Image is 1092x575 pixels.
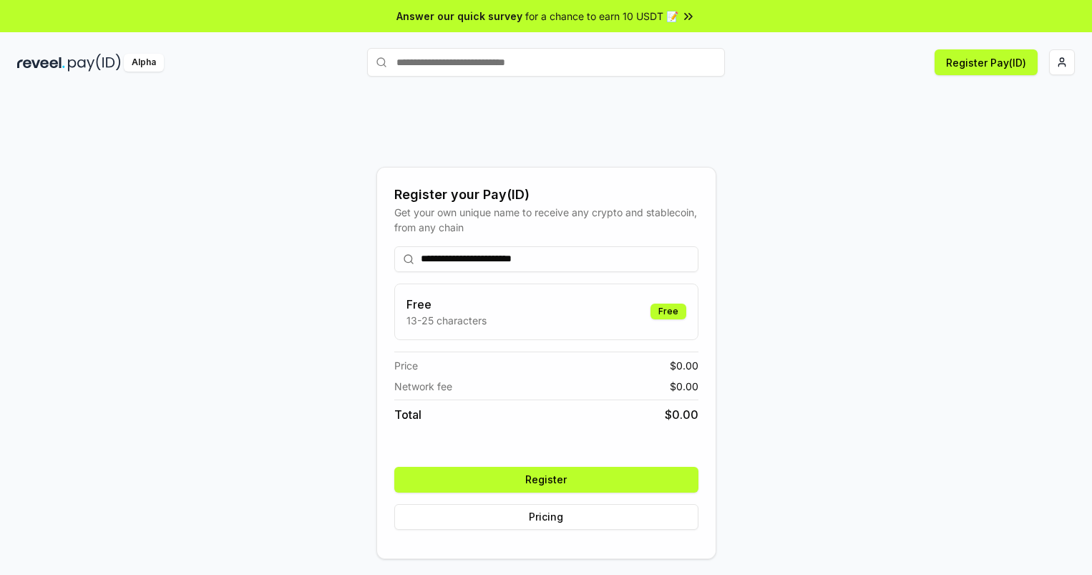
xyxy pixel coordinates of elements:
[394,504,698,530] button: Pricing
[670,379,698,394] span: $ 0.00
[68,54,121,72] img: pay_id
[394,358,418,373] span: Price
[406,313,487,328] p: 13-25 characters
[665,406,698,423] span: $ 0.00
[670,358,698,373] span: $ 0.00
[406,296,487,313] h3: Free
[650,304,686,319] div: Free
[394,406,421,423] span: Total
[935,49,1038,75] button: Register Pay(ID)
[394,379,452,394] span: Network fee
[394,205,698,235] div: Get your own unique name to receive any crypto and stablecoin, from any chain
[525,9,678,24] span: for a chance to earn 10 USDT 📝
[394,467,698,493] button: Register
[396,9,522,24] span: Answer our quick survey
[17,54,65,72] img: reveel_dark
[124,54,164,72] div: Alpha
[394,185,698,205] div: Register your Pay(ID)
